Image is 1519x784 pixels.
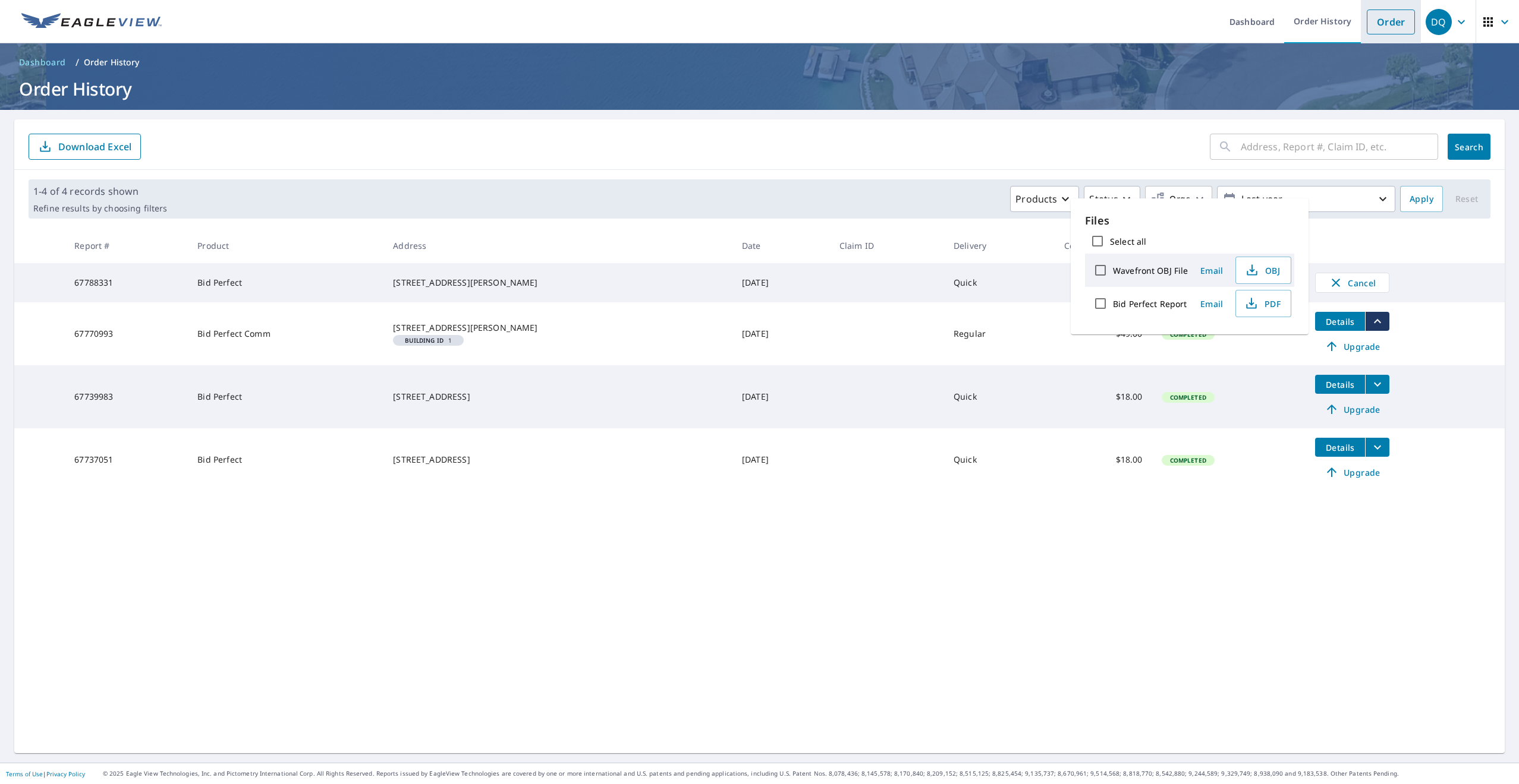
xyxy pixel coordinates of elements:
td: 67788331 [65,263,188,302]
button: detailsBtn-67739983 [1315,375,1365,394]
p: Files [1085,213,1294,229]
td: [DATE] [732,365,830,428]
div: [STREET_ADDRESS][PERSON_NAME] [393,277,723,289]
button: Status [1084,186,1140,212]
span: Dashboard [19,56,66,68]
button: Products [1010,186,1079,212]
button: filesDropdownBtn-67770993 [1365,312,1389,331]
th: Cost [1055,228,1152,263]
p: © 2025 Eagle View Technologies, Inc. and Pictometry International Corp. All Rights Reserved. Repo... [103,769,1513,778]
button: OBJ [1235,257,1291,284]
div: [STREET_ADDRESS][PERSON_NAME] [393,322,723,334]
td: 67770993 [65,302,188,365]
td: $18.00 [1055,365,1152,428]
td: 67739983 [65,365,188,428]
p: Status [1089,192,1118,206]
div: DQ [1426,9,1452,35]
td: Bid Perfect [188,263,383,302]
label: Bid Perfect Report [1113,298,1187,309]
td: Quick [944,365,1055,428]
button: detailsBtn-67737051 [1315,438,1365,457]
a: Upgrade [1315,400,1389,419]
button: filesDropdownBtn-67739983 [1365,375,1389,394]
a: Upgrade [1315,337,1389,356]
span: Cancel [1328,276,1377,290]
p: Last year [1237,189,1376,210]
td: $49.00 [1055,302,1152,365]
span: Search [1457,141,1481,153]
p: Products [1015,192,1057,206]
th: Date [732,228,830,263]
td: [DATE] [732,263,830,302]
span: Email [1197,298,1226,309]
th: Report # [65,228,188,263]
span: Upgrade [1322,339,1382,353]
a: Privacy Policy [46,770,85,778]
span: Orgs [1150,192,1190,207]
td: Regular [944,302,1055,365]
td: Bid Perfect [188,428,383,491]
td: $18.00 [1055,428,1152,491]
td: - [1055,263,1152,302]
a: Order [1367,10,1415,34]
button: Search [1448,134,1490,160]
button: Last year [1217,186,1395,212]
td: [DATE] [732,302,830,365]
p: Order History [84,56,140,68]
td: Bid Perfect Comm [188,302,383,365]
th: Claim ID [830,228,944,263]
em: Building ID [405,337,444,343]
td: Quick [944,428,1055,491]
div: [STREET_ADDRESS] [393,454,723,466]
button: Orgs [1145,186,1212,212]
p: Refine results by choosing filters [33,203,167,214]
td: Bid Perfect [188,365,383,428]
th: Address [383,228,732,263]
span: Details [1322,316,1358,327]
span: PDF [1243,296,1281,311]
span: Upgrade [1322,402,1382,416]
span: Completed [1163,330,1213,339]
li: / [76,55,79,69]
div: [STREET_ADDRESS] [393,391,723,403]
button: detailsBtn-67770993 [1315,312,1365,331]
span: Details [1322,442,1358,453]
span: Details [1322,379,1358,390]
span: Upgrade [1322,465,1382,479]
button: Email [1193,261,1231,280]
span: 1 [398,337,459,343]
button: Email [1193,295,1231,313]
th: Product [188,228,383,263]
input: Address, Report #, Claim ID, etc. [1241,130,1438,163]
span: Apply [1410,192,1433,207]
a: Terms of Use [6,770,43,778]
button: Download Excel [29,134,141,160]
button: Apply [1400,186,1443,212]
td: 67737051 [65,428,188,491]
img: EV Logo [21,13,162,31]
p: Download Excel [58,140,131,153]
span: Completed [1163,393,1213,402]
span: Completed [1163,456,1213,464]
button: PDF [1235,290,1291,317]
span: Email [1197,265,1226,276]
nav: breadcrumb [14,53,1505,72]
label: Select all [1110,236,1146,247]
th: Delivery [944,228,1055,263]
td: Quick [944,263,1055,302]
button: filesDropdownBtn-67737051 [1365,438,1389,457]
a: Upgrade [1315,463,1389,482]
button: Cancel [1315,273,1389,293]
td: [DATE] [732,428,830,491]
h1: Order History [14,77,1505,101]
p: 1-4 of 4 records shown [33,184,167,198]
label: Wavefront OBJ File [1113,265,1188,276]
p: | [6,770,85,777]
a: Dashboard [14,53,71,72]
span: OBJ [1243,263,1281,277]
